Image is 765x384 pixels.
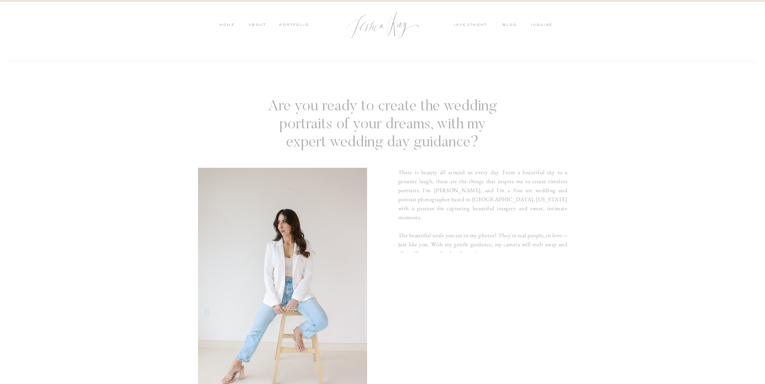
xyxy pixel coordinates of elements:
h3: Are you ready to create the wedding portraits of your dreams, with my expert wedding day guidance? [262,98,503,152]
a: blog [502,22,522,29]
a: PORTFOLIO [278,22,309,29]
a: HOME [219,22,235,29]
a: ABOUT [246,22,266,29]
h3: There is beauty all around us every day. From a beautiful sky to a genuine laugh, these are the t... [398,168,567,253]
a: investment [454,22,491,29]
a: inquire [531,22,556,29]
